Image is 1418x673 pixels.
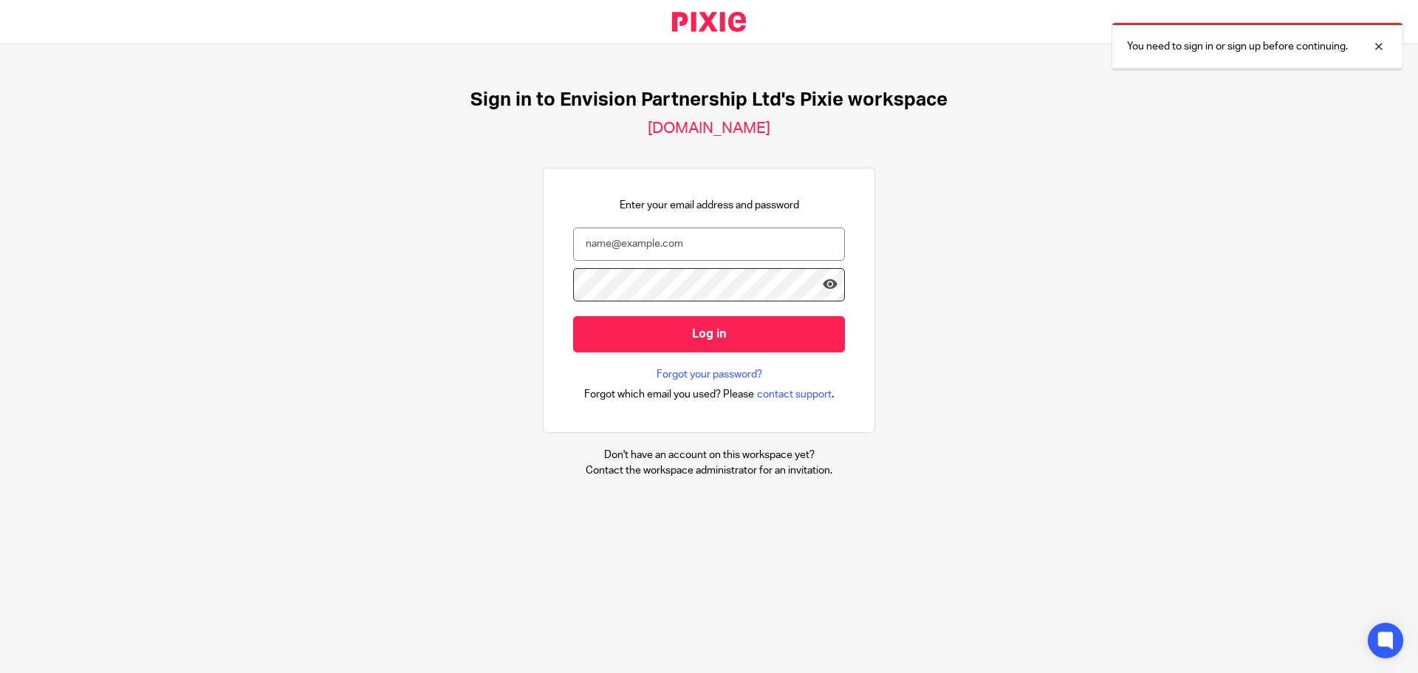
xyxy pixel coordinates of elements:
p: You need to sign in or sign up before continuing. [1127,39,1348,54]
div: . [584,386,835,403]
p: Don't have an account on this workspace yet? [586,448,832,462]
h2: [DOMAIN_NAME] [648,119,770,138]
p: Enter your email address and password [620,198,799,213]
p: Contact the workspace administrator for an invitation. [586,463,832,478]
span: contact support [757,387,832,402]
span: Forgot which email you used? Please [584,387,754,402]
h1: Sign in to Envision Partnership Ltd's Pixie workspace [470,89,948,112]
input: Log in [573,316,845,352]
a: Forgot your password? [657,367,762,382]
input: name@example.com [573,228,845,261]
